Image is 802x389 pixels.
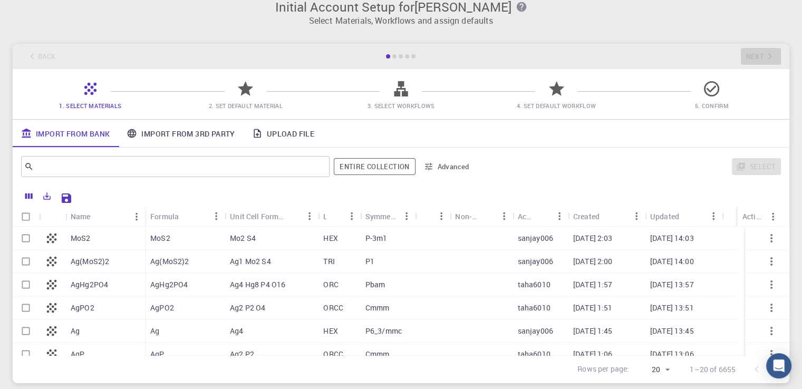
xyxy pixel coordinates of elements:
div: Account [518,206,534,227]
button: Menu [765,208,781,225]
p: [DATE] 1:57 [573,279,613,290]
div: Actions [737,206,781,227]
div: Name [71,206,91,227]
button: Sort [284,208,301,225]
div: Account [513,206,568,227]
p: Ag(MoS2)2 [150,256,189,267]
button: Menu [128,208,145,225]
p: Cmmm [365,349,390,359]
p: Ag [71,326,80,336]
div: Icon [39,206,65,227]
div: Formula [145,206,225,227]
p: [DATE] 1:06 [573,349,613,359]
div: Actions [742,206,765,227]
button: Menu [433,208,450,225]
button: Sort [479,208,496,225]
button: Columns [20,188,38,205]
div: Created [568,206,645,227]
div: Lattice [318,206,360,227]
p: Ag2 P2 [230,349,254,359]
button: Menu [301,208,318,225]
p: AgHg2PO4 [150,279,188,290]
span: 5. Confirm [695,102,729,110]
button: Save Explorer Settings [56,188,77,209]
a: Upload File [244,120,323,147]
p: sanjay006 [518,233,553,244]
div: Unit Cell Formula [225,206,318,227]
div: Lattice [323,206,326,227]
div: Symmetry [365,206,398,227]
p: MoS2 [150,233,170,244]
p: Ag(MoS2)2 [71,256,109,267]
p: P-3m1 [365,233,388,244]
a: Import From 3rd Party [118,120,243,147]
p: AgPO2 [71,303,94,313]
p: Rows per page: [577,364,629,376]
p: taha6010 [518,279,550,290]
span: 2. Set Default Material [209,102,283,110]
a: Import From Bank [13,120,118,147]
p: [DATE] 2:00 [573,256,613,267]
p: P6_3/mmc [365,326,402,336]
div: Non-periodic [455,206,478,227]
div: Created [573,206,600,227]
button: Sort [91,208,108,225]
div: Tags [415,206,450,227]
p: Select Materials, Workflows and assign defaults [19,14,783,27]
p: HEX [323,326,337,336]
p: sanjay006 [518,326,553,336]
p: [DATE] 13:06 [650,349,694,359]
p: Ag1 Mo2 S4 [230,256,271,267]
p: AgPO2 [150,303,174,313]
button: Sort [679,208,696,225]
button: Advanced [420,158,475,175]
span: 4. Set Default Workflow [517,102,596,110]
p: [DATE] 14:03 [650,233,694,244]
div: Unit Cell Formula [230,206,284,227]
div: 20 [633,362,673,377]
p: Pbam [365,279,385,290]
p: Mo2 S4 [230,233,256,244]
div: Formula [150,206,179,227]
p: [DATE] 13:51 [650,303,694,313]
p: ORC [323,279,338,290]
p: sanjay006 [518,256,553,267]
p: 1–20 of 6655 [690,364,736,375]
button: Menu [208,208,225,225]
p: [DATE] 2:03 [573,233,613,244]
p: [DATE] 1:45 [573,326,613,336]
button: Menu [343,208,360,225]
p: [DATE] 13:45 [650,326,694,336]
div: Open Intercom Messenger [766,353,791,378]
button: Menu [398,208,415,225]
button: Menu [705,208,722,225]
p: AgHg2PO4 [71,279,108,290]
div: Non-periodic [450,206,512,227]
span: Support [21,7,59,17]
p: P1 [365,256,374,267]
div: Updated [645,206,722,227]
button: Sort [600,208,616,225]
p: AgP [150,349,164,359]
p: [DATE] 13:57 [650,279,694,290]
button: Sort [534,208,551,225]
p: taha6010 [518,303,550,313]
p: taha6010 [518,349,550,359]
p: ORCC [323,303,343,313]
p: Cmmm [365,303,390,313]
button: Sort [179,208,196,225]
button: Menu [551,208,568,225]
p: [DATE] 1:51 [573,303,613,313]
p: [DATE] 14:00 [650,256,694,267]
button: Export [38,188,56,205]
p: Ag2 P2 O4 [230,303,265,313]
button: Entire collection [334,158,415,175]
p: Ag4 [230,326,243,336]
button: Menu [496,208,513,225]
p: Ag4 Hg8 P4 O16 [230,279,285,290]
span: Filter throughout whole library including sets (folders) [334,158,415,175]
div: Symmetry [360,206,415,227]
p: MoS2 [71,233,91,244]
p: HEX [323,233,337,244]
div: Name [65,206,145,227]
